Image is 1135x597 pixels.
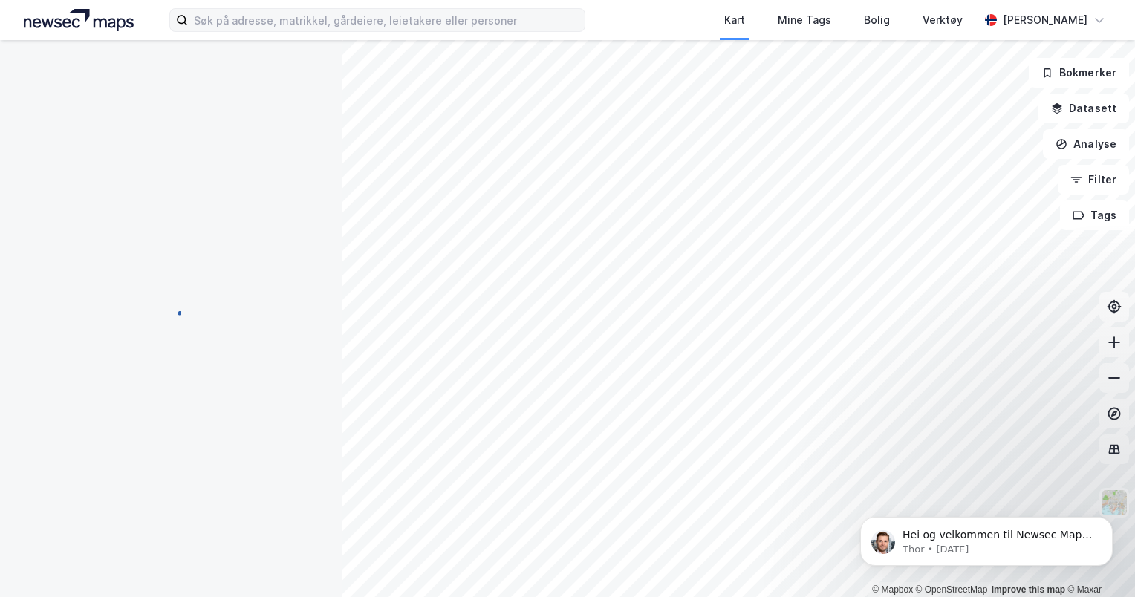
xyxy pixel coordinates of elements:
img: spinner.a6d8c91a73a9ac5275cf975e30b51cfb.svg [159,298,183,322]
div: Kart [724,11,745,29]
button: Analyse [1043,129,1129,159]
iframe: Intercom notifications message [838,486,1135,590]
div: Verktøy [923,11,963,29]
button: Filter [1058,165,1129,195]
div: Bolig [864,11,890,29]
a: Mapbox [872,584,913,595]
a: Improve this map [992,584,1065,595]
img: logo.a4113a55bc3d86da70a041830d287a7e.svg [24,9,134,31]
button: Tags [1060,200,1129,230]
div: Mine Tags [778,11,831,29]
div: [PERSON_NAME] [1003,11,1087,29]
button: Datasett [1038,94,1129,123]
input: Søk på adresse, matrikkel, gårdeiere, leietakere eller personer [188,9,585,31]
button: Bokmerker [1029,58,1129,88]
a: OpenStreetMap [916,584,988,595]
